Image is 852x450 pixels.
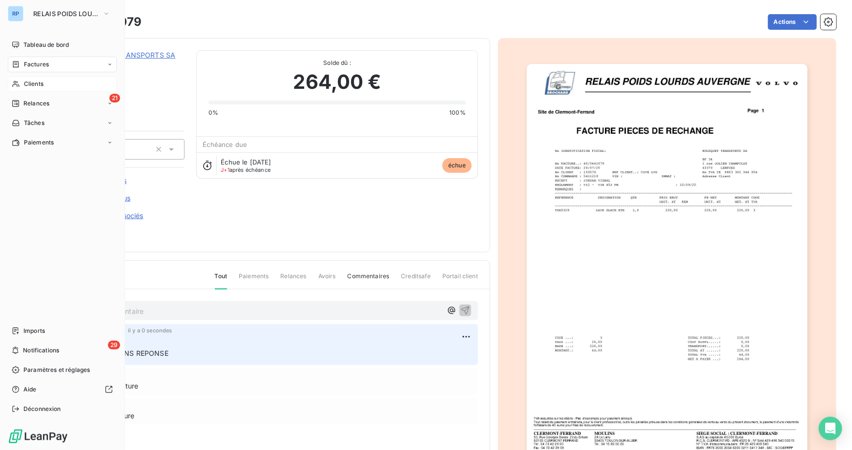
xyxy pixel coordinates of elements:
button: Actions [768,14,817,30]
span: Clients [24,80,43,88]
span: 150576 [77,62,185,70]
span: Avoirs [318,272,336,288]
div: Open Intercom Messenger [819,417,842,440]
img: Logo LeanPay [8,429,68,444]
span: Paramètres et réglages [23,366,90,374]
span: Commentaires [348,272,390,288]
span: il y a 0 secondes [128,327,172,333]
a: Aide [8,382,117,397]
span: RELAIS POIDS LOURDS AUVERGNE [33,10,99,18]
span: Imports [23,327,45,335]
span: Paiements [24,138,54,147]
span: Échue le [DATE] [221,158,271,166]
span: 29 [108,341,120,349]
span: 264,00 € [293,67,381,97]
span: Échéance due [203,141,247,148]
a: BOUSQUET TRANSPORTS SA [77,51,175,59]
span: Solde dû : [208,59,466,67]
span: Relances [23,99,49,108]
span: Portail client [442,272,478,288]
span: échue [442,158,472,173]
span: Factures [24,60,49,69]
div: RP [8,6,23,21]
span: J+1 [221,166,229,173]
span: Paiements [239,272,269,288]
span: Notifications [23,346,59,355]
span: Déconnexion [23,405,61,413]
span: après échéance [221,167,270,173]
span: Relances [280,272,306,288]
span: 21 [109,94,120,102]
span: Creditsafe [401,272,431,288]
span: Tableau de bord [23,41,69,49]
span: 100% [449,108,466,117]
span: Aide [23,385,37,394]
span: Tout [215,272,228,289]
span: Tâches [24,119,44,127]
span: 0% [208,108,218,117]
